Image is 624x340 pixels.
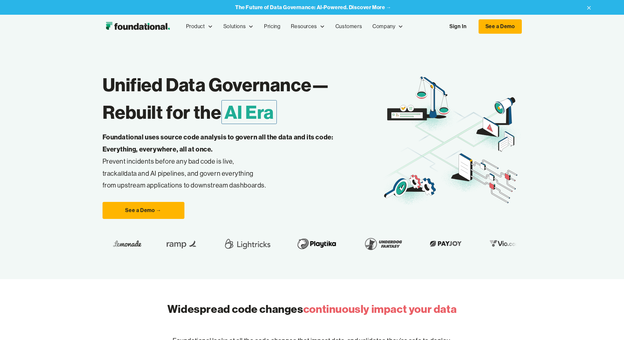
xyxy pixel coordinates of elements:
div: Solutions [218,16,259,37]
img: Vio.com [467,239,505,249]
p: Prevent incidents before any bad code is live, track data and AI pipelines, and govern everything... [103,131,354,191]
div: Product [186,22,205,31]
h1: Unified Data Governance— Rebuilt for the [103,71,382,126]
div: Resources [286,16,330,37]
img: Payjoy [407,239,446,249]
a: See a Demo [479,19,522,34]
div: Resources [291,22,317,31]
div: Solutions [223,22,246,31]
img: Foundational Logo [103,20,173,33]
a: See a Demo → [103,202,184,219]
a: Pricing [259,16,286,37]
img: Playtika [274,235,321,253]
img: Ramp [143,235,182,253]
div: Product [181,16,218,37]
iframe: Chat Widget [591,309,624,340]
h2: Widespread code changes [167,301,457,317]
strong: Foundational uses source code analysis to govern all the data and its code: Everything, everywher... [103,133,333,153]
div: Company [367,16,408,37]
em: all [118,169,124,177]
span: AI Era [221,100,277,124]
a: Sign In [443,20,473,33]
img: Underdog Fantasy [342,235,386,253]
a: The Future of Data Governance: AI-Powered. Discover More → [235,4,391,10]
div: Company [372,22,395,31]
a: home [103,20,173,33]
span: continuously impact your data [303,302,457,316]
a: Customers [330,16,367,37]
img: Lightricks [203,235,253,253]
